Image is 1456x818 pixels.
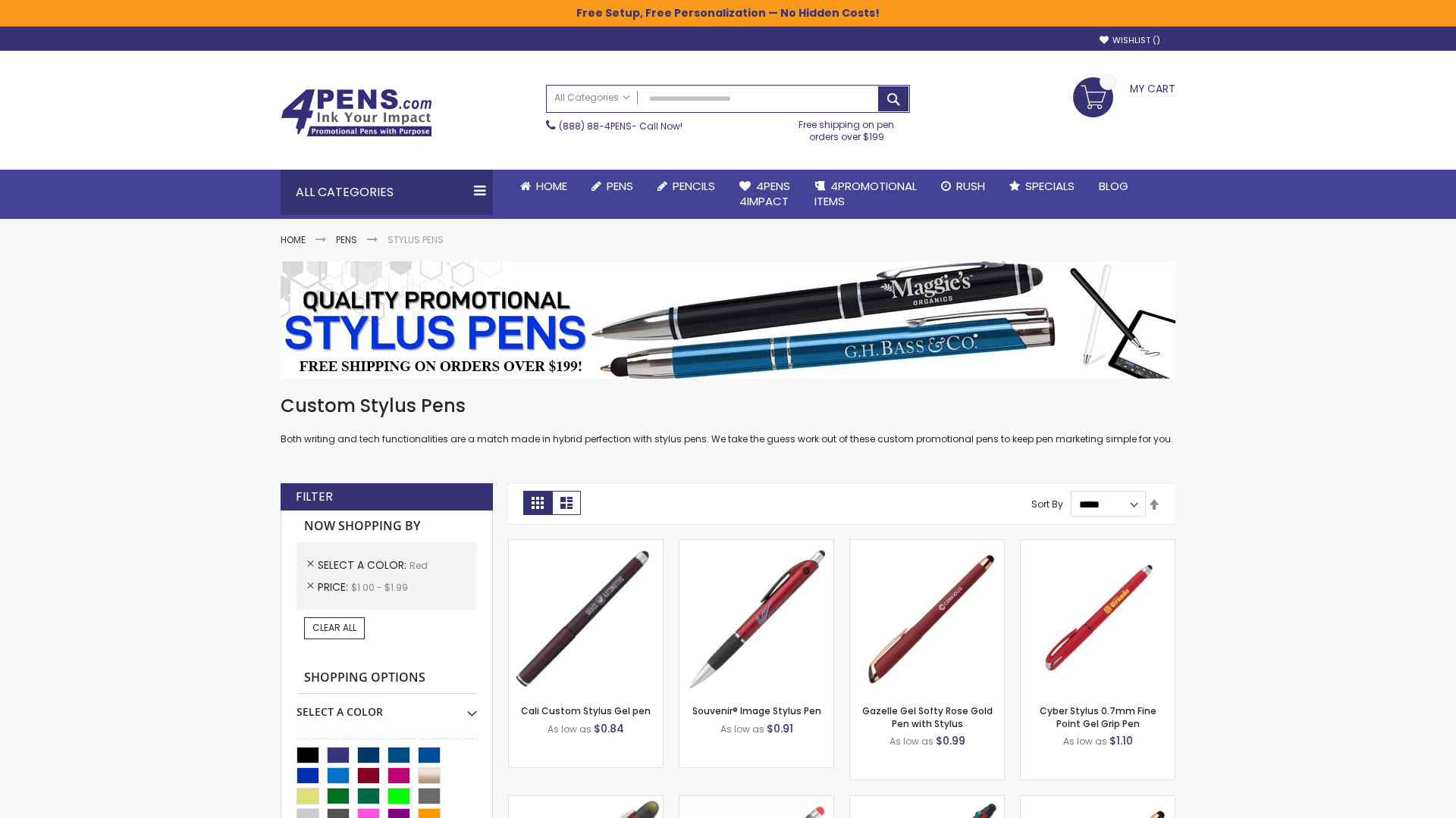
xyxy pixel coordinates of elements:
div: Both writing and tech functionalities are a match made in hybrid perfection with stylus pens. We ... [281,394,1175,446]
a: Cali Custom Stylus Gel pen-Red [509,539,663,552]
span: 4Pens 4impact [739,178,790,209]
span: $1.10 [1109,733,1133,748]
a: Islander Softy Gel with Stylus - ColorJet Imprint-Red [679,795,833,808]
span: Home [536,178,567,194]
a: Gazelle Gel Softy Rose Gold Pen with Stylus [862,704,993,729]
a: Home [508,170,579,203]
span: All Categories [554,92,630,104]
span: - Call Now! [559,120,682,133]
a: Cyber Stylus 0.7mm Fine Point Gel Grip Pen [1040,704,1156,729]
span: As low as [720,723,764,735]
a: Specials [997,170,1087,203]
span: Specials [1025,178,1075,194]
img: Stylus Pens [281,261,1175,379]
span: As low as [890,735,934,748]
strong: Now Shopping by [297,510,477,542]
img: Cyber Stylus 0.7mm Fine Point Gel Grip Pen-Red [1021,540,1175,694]
a: Blog [1087,170,1141,203]
span: As low as [548,723,591,735]
div: Free shipping on pen orders over $199 [783,113,911,143]
a: Home [281,233,306,246]
a: Gazelle Gel Softy Rose Gold Pen with Stylus-Red [850,539,1004,552]
strong: Stylus Pens [388,233,444,246]
label: Sort By [1031,498,1063,510]
img: Souvenir® Image Stylus Pen-Red [679,540,833,694]
a: Rush [929,170,997,203]
span: 4PROMOTIONAL ITEMS [814,178,917,209]
span: Rush [956,178,985,194]
span: Pens [607,178,633,194]
a: Souvenir® Image Stylus Pen [692,704,821,717]
a: Orbitor 4 Color Assorted Ink Metallic Stylus Pens-Red [850,795,1004,808]
img: 4Pens Custom Pens and Promotional Products [281,89,432,137]
a: (888) 88-4PENS [559,120,632,133]
a: Souvenir® Image Stylus Pen-Red [679,539,833,552]
span: $0.84 [594,721,624,736]
span: Pencils [673,178,715,194]
a: Clear All [304,617,365,638]
span: $0.91 [767,721,793,736]
span: Select A Color [318,557,409,573]
a: Cyber Stylus 0.7mm Fine Point Gel Grip Pen-Red [1021,539,1175,552]
a: Cali Custom Stylus Gel pen [521,704,651,717]
span: Price [318,579,351,595]
img: Cali Custom Stylus Gel pen-Red [509,540,663,694]
strong: Shopping Options [297,662,477,695]
span: Blog [1099,178,1128,194]
h1: Custom Stylus Pens [281,394,1175,418]
strong: Filter [296,489,333,505]
a: Wishlist [1100,35,1160,46]
span: As low as [1063,735,1107,748]
div: All Categories [281,170,493,215]
a: 4PROMOTIONALITEMS [802,170,929,219]
img: Gazelle Gel Softy Rose Gold Pen with Stylus-Red [850,540,1004,694]
a: Pencils [645,170,727,203]
span: $0.99 [936,733,965,748]
a: Pens [579,170,645,203]
a: Pens [336,233,357,246]
a: Gazelle Gel Softy Rose Gold Pen with Stylus - ColorJet-Red [1021,795,1175,808]
a: Souvenir® Jalan Highlighter Stylus Pen Combo-Red [509,795,663,808]
a: All Categories [547,86,638,111]
span: Clear All [312,621,356,634]
span: Red [409,559,428,572]
a: 4Pens4impact [727,170,802,219]
span: $1.00 - $1.99 [351,581,408,594]
div: Select A Color [297,694,477,720]
strong: Grid [523,491,552,515]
